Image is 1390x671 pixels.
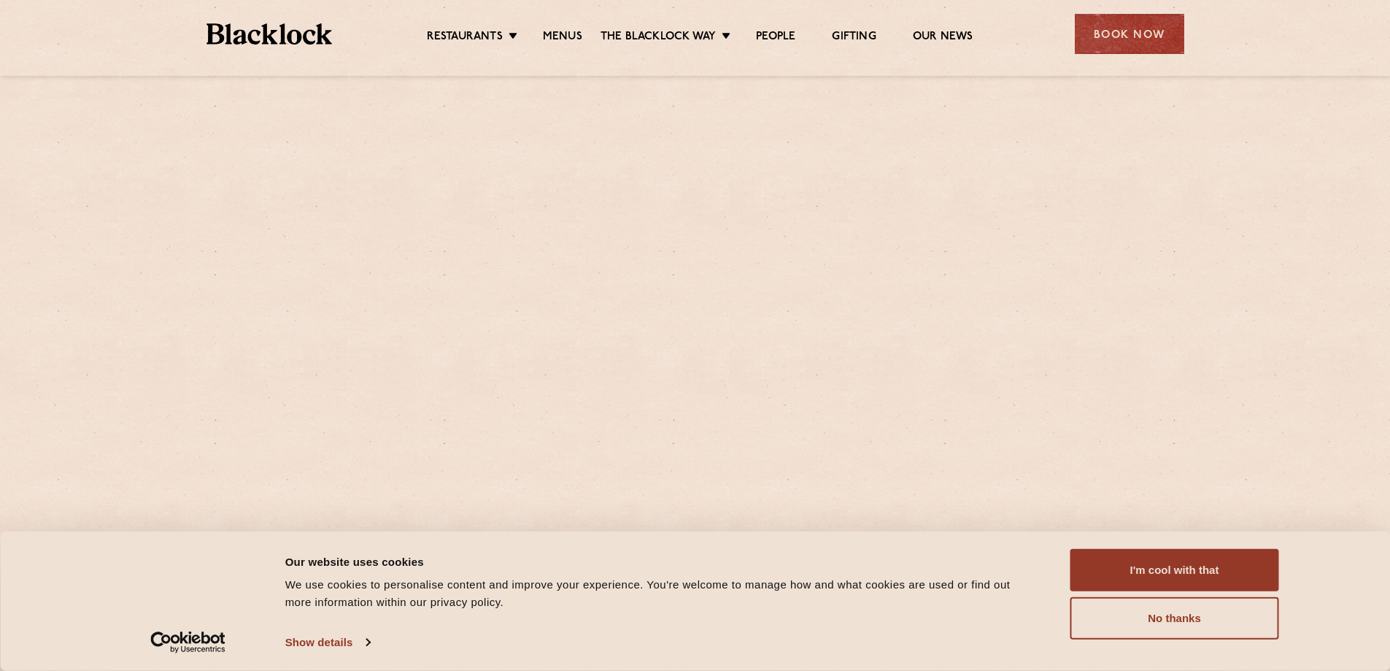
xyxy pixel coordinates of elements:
[206,23,333,45] img: BL_Textured_Logo-footer-cropped.svg
[427,30,503,46] a: Restaurants
[832,30,876,46] a: Gifting
[285,576,1038,611] div: We use cookies to personalise content and improve your experience. You're welcome to manage how a...
[1070,549,1279,591] button: I'm cool with that
[543,30,582,46] a: Menus
[124,632,252,653] a: Usercentrics Cookiebot - opens in a new window
[601,30,716,46] a: The Blacklock Way
[913,30,973,46] a: Our News
[1075,14,1184,54] div: Book Now
[285,632,370,653] a: Show details
[1070,597,1279,640] button: No thanks
[756,30,795,46] a: People
[285,553,1038,570] div: Our website uses cookies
